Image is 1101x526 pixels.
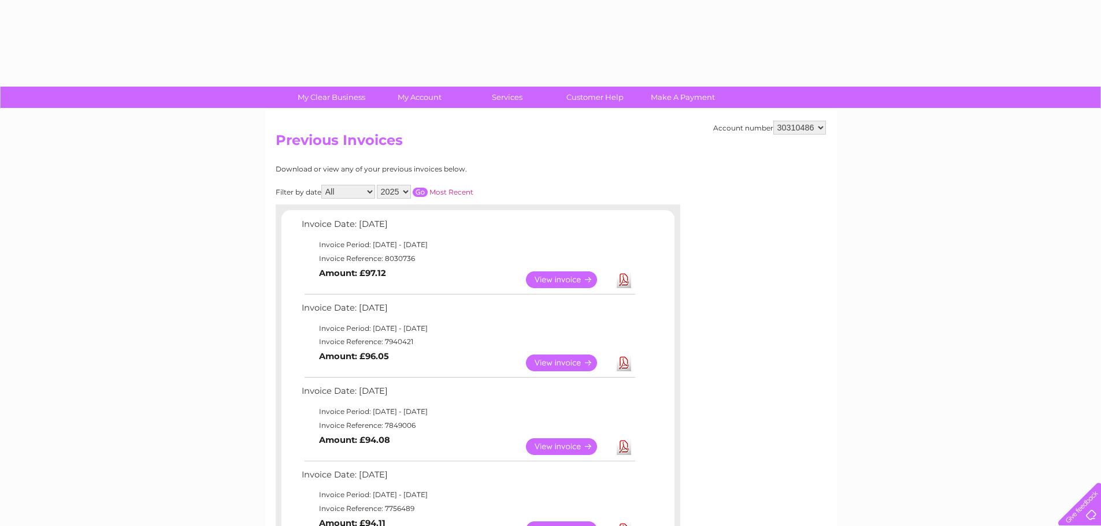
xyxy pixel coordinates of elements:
b: Amount: £97.12 [319,268,386,278]
td: Invoice Date: [DATE] [299,467,637,488]
td: Invoice Date: [DATE] [299,217,637,238]
td: Invoice Date: [DATE] [299,383,637,405]
a: Download [617,438,631,455]
a: Make A Payment [635,87,731,108]
a: My Account [372,87,467,108]
b: Amount: £94.08 [319,435,390,445]
td: Invoice Reference: 7756489 [299,502,637,516]
h2: Previous Invoices [276,132,826,154]
a: Services [459,87,555,108]
a: View [526,438,611,455]
a: Download [617,271,631,288]
div: Download or view any of your previous invoices below. [276,165,579,173]
a: Customer Help [547,87,643,108]
td: Invoice Reference: 8030736 [299,252,637,266]
td: Invoice Period: [DATE] - [DATE] [299,488,637,502]
div: Account number [713,121,826,135]
td: Invoice Reference: 7940421 [299,335,637,349]
a: View [526,355,611,371]
a: View [526,271,611,288]
td: Invoice Period: [DATE] - [DATE] [299,238,637,252]
td: Invoice Period: [DATE] - [DATE] [299,405,637,419]
a: Most Recent [429,188,473,196]
a: My Clear Business [284,87,379,108]
td: Invoice Period: [DATE] - [DATE] [299,322,637,335]
td: Invoice Reference: 7849006 [299,419,637,432]
a: Download [617,355,631,371]
b: Amount: £96.05 [319,351,389,361]
td: Invoice Date: [DATE] [299,300,637,322]
div: Filter by date [276,185,579,199]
